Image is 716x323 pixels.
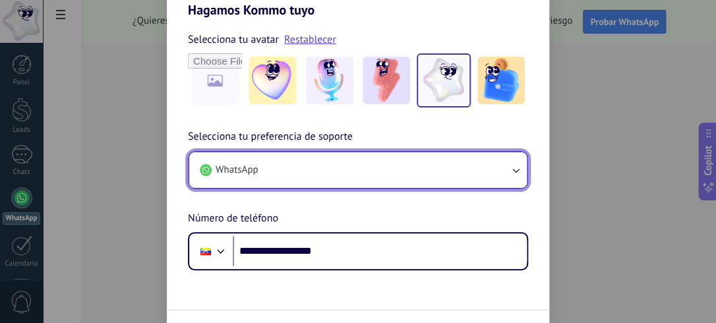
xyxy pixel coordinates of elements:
img: -3.jpeg [363,57,410,104]
span: WhatsApp [216,163,258,177]
img: -1.jpeg [249,57,296,104]
img: -4.jpeg [420,57,467,104]
div: Venezuela: + 58 [193,237,218,265]
span: Selecciona tu avatar [188,31,279,48]
button: WhatsApp [189,152,527,188]
a: Restablecer [284,33,336,46]
img: -5.jpeg [477,57,525,104]
span: Selecciona tu preferencia de soporte [188,129,353,146]
img: -2.jpeg [306,57,353,104]
span: Número de teléfono [188,210,278,227]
